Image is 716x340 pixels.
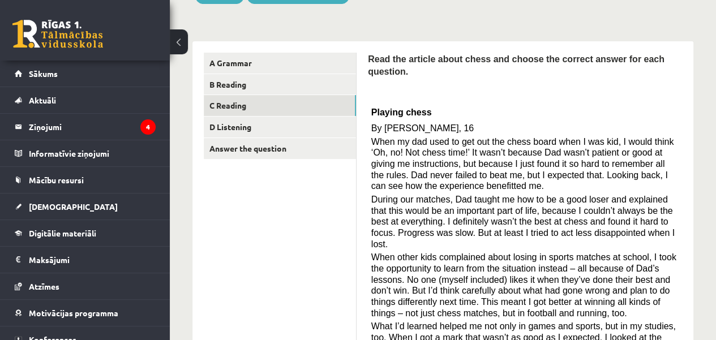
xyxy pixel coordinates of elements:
[29,95,56,105] span: Aktuāli
[15,300,156,326] a: Motivācijas programma
[29,308,118,318] span: Motivācijas programma
[140,119,156,135] i: 4
[371,195,675,249] span: During our matches, Dad taught me how to be a good loser and explained that this would be an impo...
[29,247,156,273] legend: Maksājumi
[15,114,156,140] a: Ziņojumi4
[368,54,664,76] span: Read the article about chess and choose the correct answer for each question.
[29,114,156,140] legend: Ziņojumi
[371,123,474,133] span: By [PERSON_NAME], 16
[15,61,156,87] a: Sākums
[15,193,156,220] a: [DEMOGRAPHIC_DATA]
[204,53,356,74] a: A Grammar
[15,87,156,113] a: Aktuāli
[15,140,156,166] a: Informatīvie ziņojumi
[204,95,356,116] a: C Reading
[204,74,356,95] a: B Reading
[29,68,58,79] span: Sākums
[29,281,59,291] span: Atzīmes
[15,167,156,193] a: Mācību resursi
[15,220,156,246] a: Digitālie materiāli
[371,107,432,117] span: Playing chess
[29,201,118,212] span: [DEMOGRAPHIC_DATA]
[12,20,103,48] a: Rīgas 1. Tālmācības vidusskola
[204,138,356,159] a: Answer the question
[371,252,676,317] span: When other kids complained about losing in sports matches at school, I took the opportunity to le...
[29,228,96,238] span: Digitālie materiāli
[371,137,674,191] span: When my dad used to get out the chess board when I was kid, I would think ‘Oh, no! Not chess time...
[29,140,156,166] legend: Informatīvie ziņojumi
[15,247,156,273] a: Maksājumi
[15,273,156,299] a: Atzīmes
[29,175,84,185] span: Mācību resursi
[204,117,356,137] a: D Listening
